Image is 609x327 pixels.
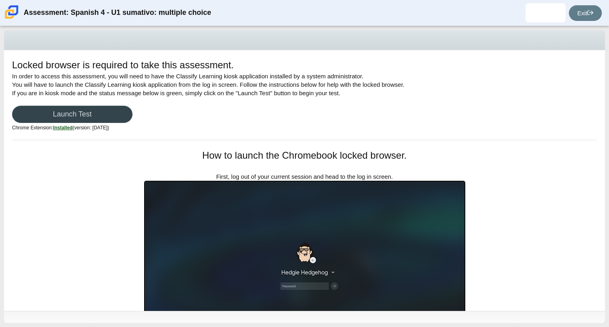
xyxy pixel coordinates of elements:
[144,149,465,162] h1: How to launch the Chromebook locked browser.
[53,125,109,131] span: (version: [DATE])
[12,58,597,140] div: In order to access this assessment, you will need to have the Classify Learning kiosk application...
[12,58,234,72] h1: Locked browser is required to take this assessment.
[3,4,20,20] img: Carmen School of Science & Technology
[24,3,211,22] div: Assessment: Spanish 4 - U1 sumativo: multiple choice
[3,15,20,22] a: Carmen School of Science & Technology
[539,6,552,19] img: cesar.ortizgonzale.ie4S7h
[12,125,109,131] small: Chrome Extension:
[53,125,73,131] u: Installed
[569,5,602,21] a: Exit
[12,106,132,123] a: Launch Test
